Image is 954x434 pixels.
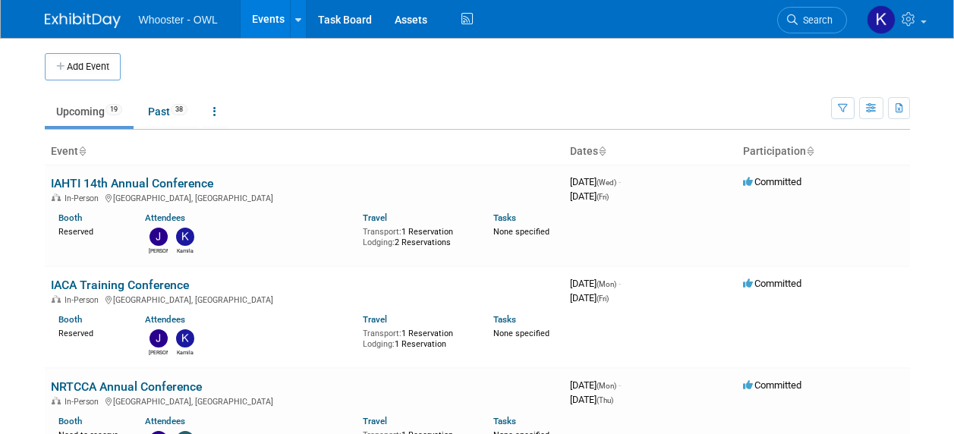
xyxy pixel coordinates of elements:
[65,193,103,203] span: In-Person
[570,394,613,405] span: [DATE]
[597,178,616,187] span: (Wed)
[619,379,621,391] span: -
[51,176,213,190] a: IAHTI 14th Annual Conference
[150,228,168,246] img: Julia Haber
[597,396,613,404] span: (Thu)
[493,212,516,223] a: Tasks
[58,325,123,339] div: Reserved
[743,176,801,187] span: Committed
[363,416,387,426] a: Travel
[597,280,616,288] span: (Mon)
[597,294,609,303] span: (Fri)
[65,295,103,305] span: In-Person
[363,339,395,349] span: Lodging:
[51,293,558,305] div: [GEOGRAPHIC_DATA], [GEOGRAPHIC_DATA]
[619,176,621,187] span: -
[145,314,185,325] a: Attendees
[493,314,516,325] a: Tasks
[176,228,194,246] img: Kamila Castaneda
[51,395,558,407] div: [GEOGRAPHIC_DATA], [GEOGRAPHIC_DATA]
[570,278,621,289] span: [DATE]
[51,379,202,394] a: NRTCCA Annual Conference
[175,246,194,255] div: Kamila Castaneda
[493,416,516,426] a: Tasks
[493,329,549,338] span: None specified
[564,139,737,165] th: Dates
[45,13,121,28] img: ExhibitDay
[363,224,471,247] div: 1 Reservation 2 Reservations
[45,97,134,126] a: Upcoming19
[363,227,401,237] span: Transport:
[493,227,549,237] span: None specified
[52,397,61,404] img: In-Person Event
[363,212,387,223] a: Travel
[52,295,61,303] img: In-Person Event
[139,14,218,26] span: Whooster - OWL
[149,348,168,357] div: Julia Haber
[737,139,910,165] th: Participation
[363,329,401,338] span: Transport:
[570,176,621,187] span: [DATE]
[570,292,609,303] span: [DATE]
[175,348,194,357] div: Kamila Castaneda
[743,379,801,391] span: Committed
[149,246,168,255] div: Julia Haber
[171,104,187,115] span: 38
[363,237,395,247] span: Lodging:
[58,212,82,223] a: Booth
[176,329,194,348] img: Kamila Castaneda
[145,212,185,223] a: Attendees
[363,314,387,325] a: Travel
[45,139,564,165] th: Event
[798,14,833,26] span: Search
[51,278,189,292] a: IACA Training Conference
[145,416,185,426] a: Attendees
[65,397,103,407] span: In-Person
[51,191,558,203] div: [GEOGRAPHIC_DATA], [GEOGRAPHIC_DATA]
[137,97,199,126] a: Past38
[105,104,122,115] span: 19
[743,278,801,289] span: Committed
[598,145,606,157] a: Sort by Start Date
[45,53,121,80] button: Add Event
[597,382,616,390] span: (Mon)
[58,224,123,237] div: Reserved
[52,193,61,201] img: In-Person Event
[78,145,86,157] a: Sort by Event Name
[867,5,896,34] img: Kamila Castaneda
[150,329,168,348] img: Julia Haber
[570,190,609,202] span: [DATE]
[58,416,82,426] a: Booth
[597,193,609,201] span: (Fri)
[570,379,621,391] span: [DATE]
[363,325,471,349] div: 1 Reservation 1 Reservation
[619,278,621,289] span: -
[777,7,847,33] a: Search
[806,145,814,157] a: Sort by Participation Type
[58,314,82,325] a: Booth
